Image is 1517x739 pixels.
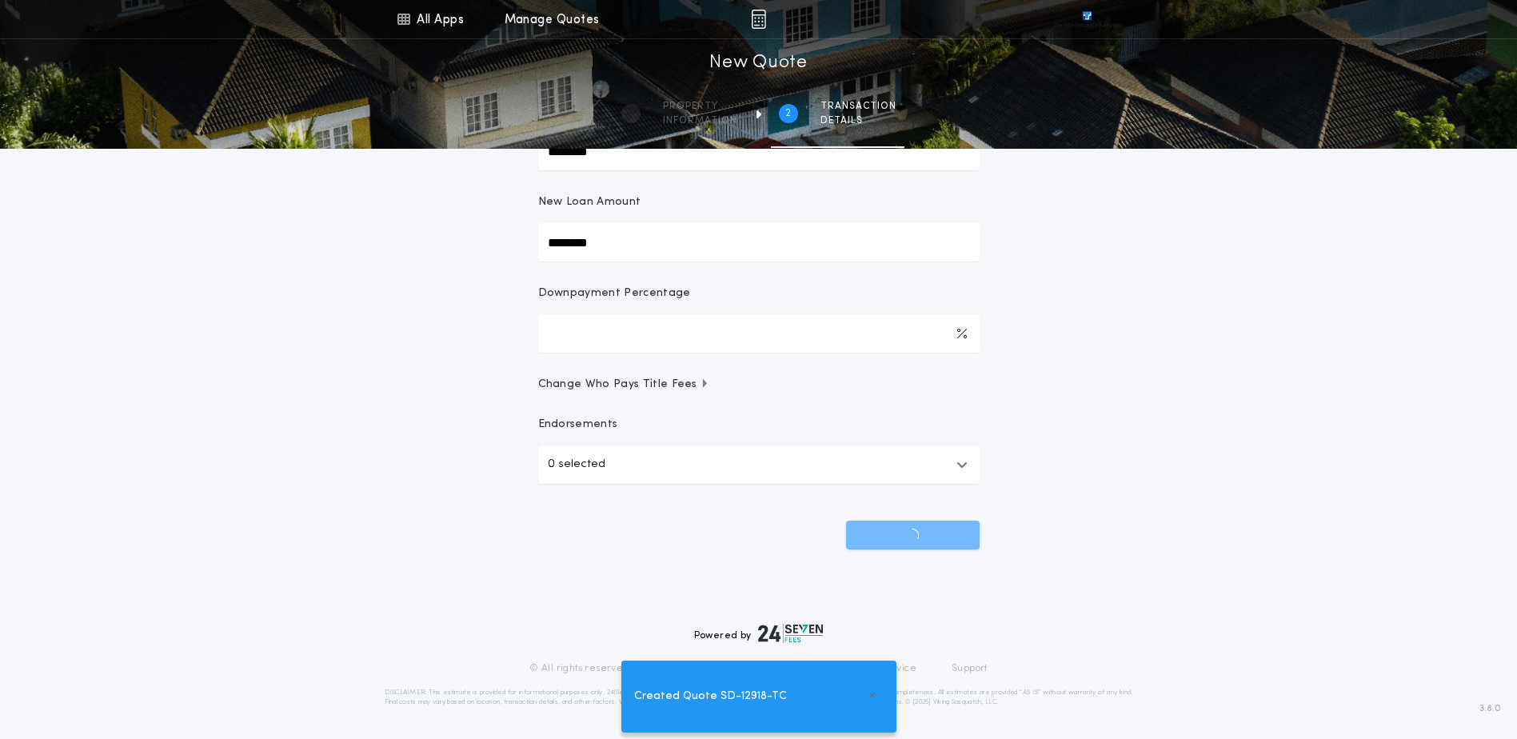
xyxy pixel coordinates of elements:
p: Endorsements [538,417,980,433]
input: Sale Price [538,132,980,170]
h2: 2 [785,107,791,120]
button: 0 selected [538,445,980,484]
input: New Loan Amount [538,223,980,262]
h1: New Quote [709,50,807,76]
button: Change Who Pays Title Fees [538,377,980,393]
span: Change Who Pays Title Fees [538,377,710,393]
img: vs-icon [1053,11,1120,27]
p: New Loan Amount [538,194,641,210]
input: Downpayment Percentage [538,314,980,353]
span: information [663,114,737,127]
span: Created Quote SD-12918-TC [634,688,787,705]
img: logo [758,624,824,643]
span: Transaction [820,100,896,113]
p: Downpayment Percentage [538,286,691,302]
img: img [751,10,766,29]
div: Powered by [694,624,824,643]
span: Property [663,100,737,113]
p: 0 selected [548,455,605,474]
span: details [820,114,896,127]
